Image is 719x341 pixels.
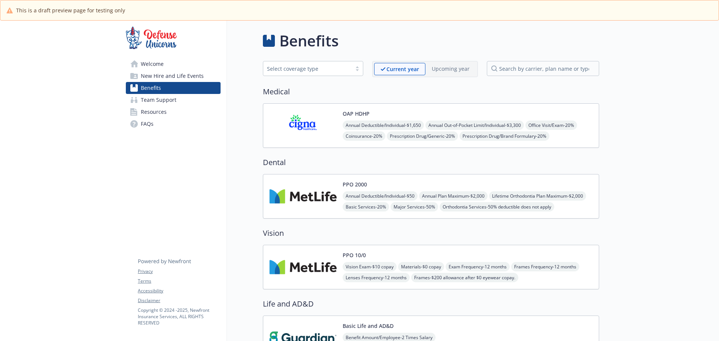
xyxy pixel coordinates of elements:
a: Benefits [126,82,221,94]
span: Prescription Drug/Brand Formulary - 20% [459,131,549,141]
a: Privacy [138,268,220,275]
span: Annual Deductible/Individual - $1,650 [343,121,424,130]
span: Benefits [141,82,161,94]
span: Welcome [141,58,164,70]
span: Upcoming year [425,63,476,75]
a: New Hire and Life Events [126,70,221,82]
span: Prescription Drug/Generic - 20% [387,131,458,141]
span: New Hire and Life Events [141,70,204,82]
span: Frames - $200 allowance after $0 eyewear copay. [411,273,518,282]
span: Frames Frequency - 12 months [511,262,579,271]
h2: Medical [263,86,599,97]
span: Office Visit/Exam - 20% [525,121,577,130]
span: Coinsurance - 20% [343,131,385,141]
p: Copyright © 2024 - 2025 , Newfront Insurance Services, ALL RIGHTS RESERVED [138,307,220,326]
h2: Dental [263,157,599,168]
a: Terms [138,278,220,284]
h2: Vision [263,228,599,239]
img: Metlife Inc carrier logo [269,180,337,212]
p: Upcoming year [432,65,470,73]
p: Current year [386,65,419,73]
a: Welcome [126,58,221,70]
span: FAQs [141,118,154,130]
img: CIGNA carrier logo [269,110,337,141]
img: Metlife Inc carrier logo [269,251,337,283]
span: Orthodontia Services - 50% deductible does not apply [440,202,554,211]
span: Basic Services - 20% [343,202,389,211]
span: Team Support [141,94,176,106]
a: Accessibility [138,287,220,294]
div: Select coverage type [267,65,348,73]
span: Annual Deductible/Individual - $50 [343,191,418,201]
a: Team Support [126,94,221,106]
button: PPO 2000 [343,180,367,188]
h2: Life and AD&D [263,298,599,310]
button: Basic Life and AD&D [343,322,394,330]
a: Disclaimer [138,297,220,304]
button: OAP HDHP [343,110,370,118]
button: PPO 10/0 [343,251,366,259]
span: Resources [141,106,167,118]
span: Vision Exam - $10 copay [343,262,397,271]
span: Annual Plan Maximum - $2,000 [419,191,488,201]
span: Exam Frequency - 12 months [446,262,510,271]
a: FAQs [126,118,221,130]
span: Materials - $0 copay [398,262,444,271]
span: Lenses Frequency - 12 months [343,273,410,282]
span: Major Services - 50% [391,202,438,211]
a: Resources [126,106,221,118]
span: This is a draft preview page for testing only [16,6,125,14]
span: Annual Out-of-Pocket Limit/Individual - $3,300 [425,121,524,130]
h1: Benefits [279,30,339,52]
span: Lifetime Orthodontia Plan Maximum - $2,000 [489,191,586,201]
input: search by carrier, plan name or type [487,61,599,76]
